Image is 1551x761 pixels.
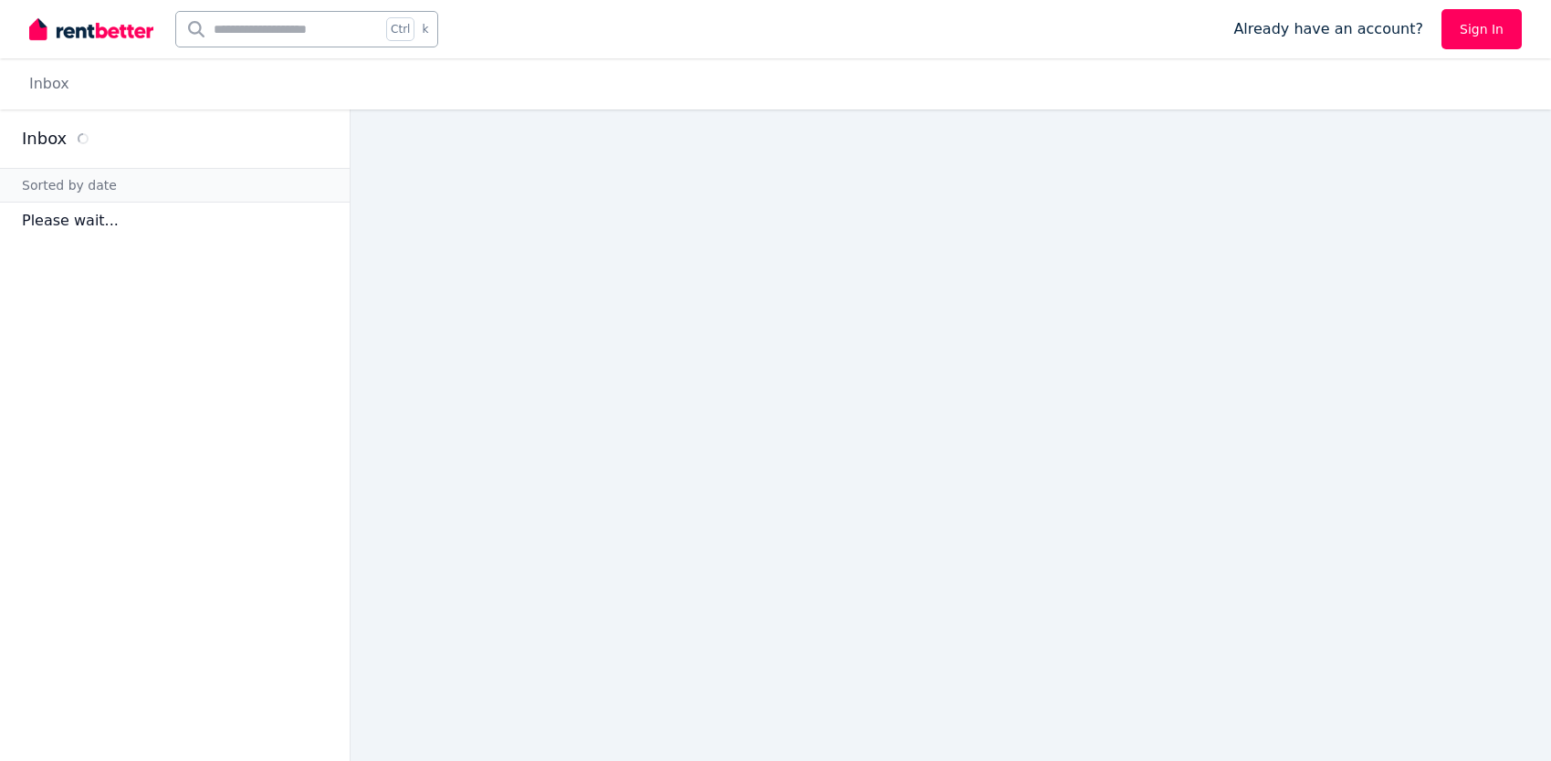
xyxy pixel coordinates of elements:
[22,126,67,151] h2: Inbox
[29,16,153,43] img: RentBetter
[29,75,69,92] a: Inbox
[386,17,414,41] span: Ctrl
[1233,18,1423,40] span: Already have an account?
[422,22,428,36] span: k
[1441,9,1522,49] a: Sign In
